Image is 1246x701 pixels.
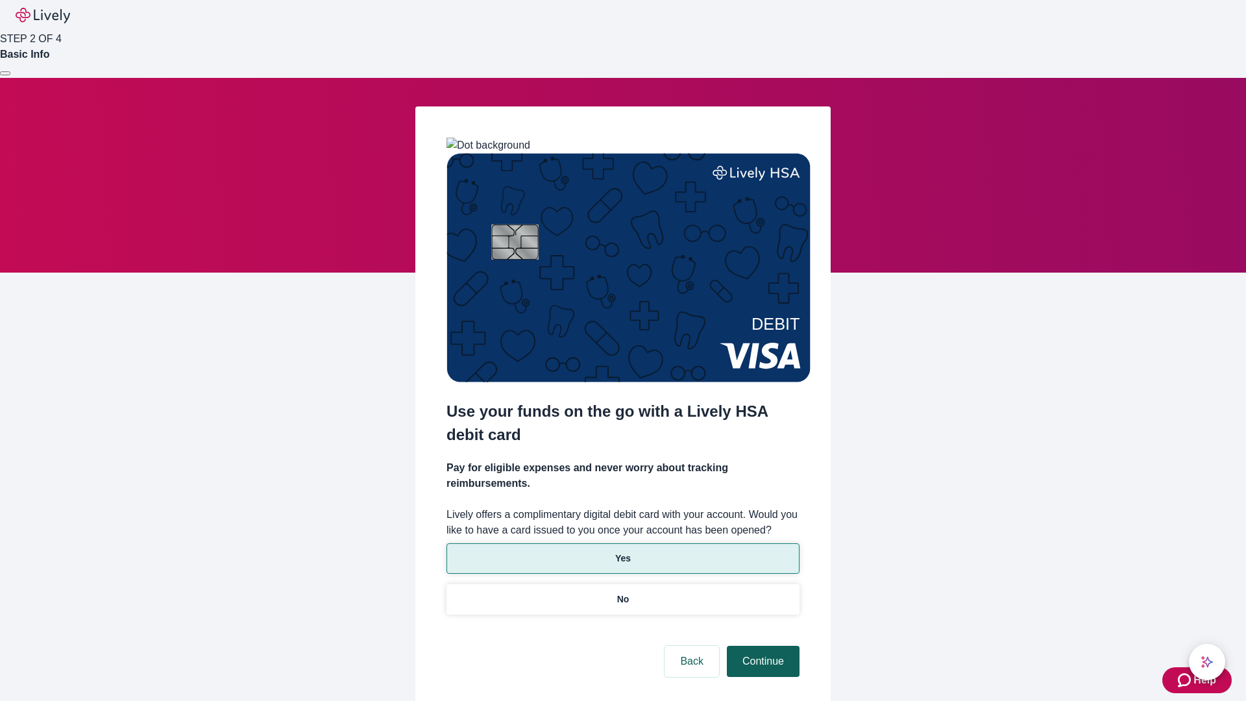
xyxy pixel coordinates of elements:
button: Continue [727,646,800,677]
h2: Use your funds on the go with a Lively HSA debit card [446,400,800,447]
svg: Lively AI Assistant [1201,656,1214,669]
button: chat [1189,644,1225,680]
p: No [617,593,629,606]
label: Lively offers a complimentary digital debit card with your account. Would you like to have a card... [446,507,800,538]
p: Yes [615,552,631,565]
img: Debit card [446,153,811,382]
img: Dot background [446,138,530,153]
img: Lively [16,8,70,23]
h4: Pay for eligible expenses and never worry about tracking reimbursements. [446,460,800,491]
button: No [446,584,800,615]
svg: Zendesk support icon [1178,672,1193,688]
button: Zendesk support iconHelp [1162,667,1232,693]
button: Back [665,646,719,677]
button: Yes [446,543,800,574]
span: Help [1193,672,1216,688]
